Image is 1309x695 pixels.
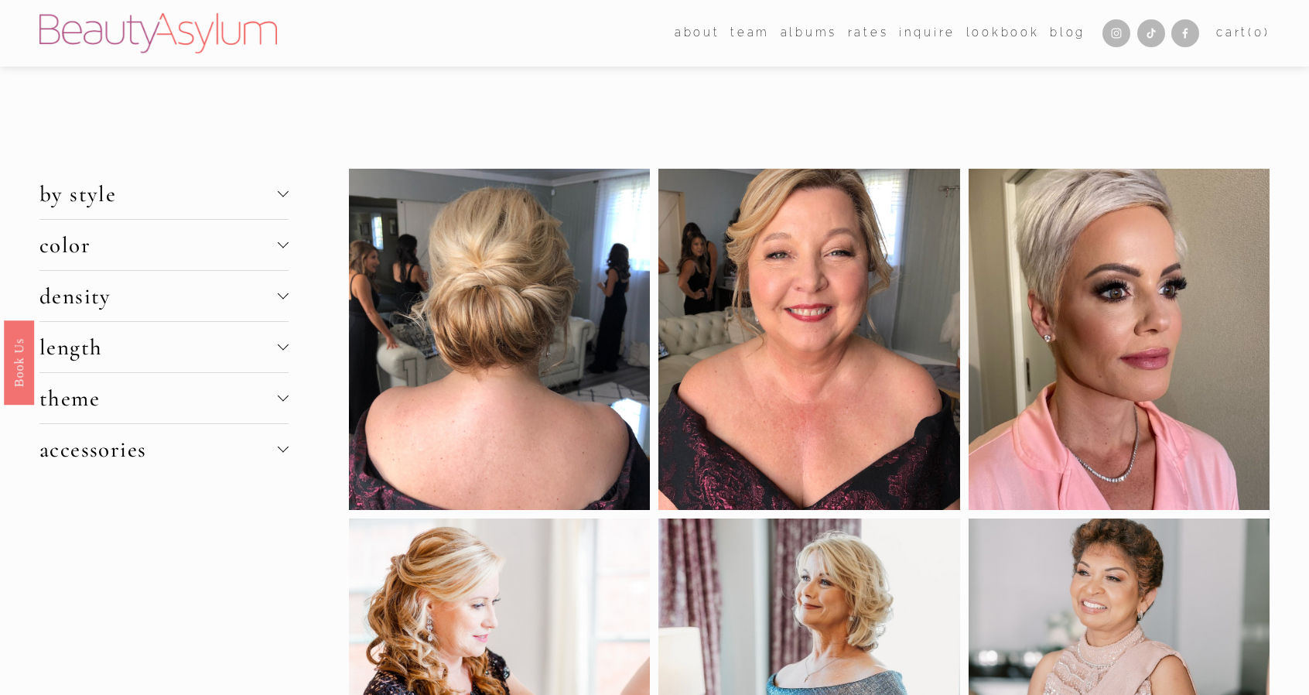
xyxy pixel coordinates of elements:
[899,22,955,45] a: Inquire
[1254,26,1264,39] span: 0
[1050,22,1085,45] a: Blog
[1137,19,1165,47] a: TikTok
[675,22,720,45] a: folder dropdown
[730,22,770,45] a: folder dropdown
[39,385,279,412] span: theme
[1216,22,1270,43] a: 0 items in cart
[781,22,837,45] a: albums
[39,436,279,463] span: accessories
[730,22,770,43] span: team
[39,169,289,219] button: by style
[39,220,289,270] button: color
[39,13,277,53] img: Beauty Asylum | Bridal Hair &amp; Makeup Charlotte &amp; Atlanta
[675,22,720,43] span: about
[1102,19,1130,47] a: Instagram
[39,180,279,207] span: by style
[39,322,289,372] button: length
[39,373,289,423] button: theme
[966,22,1040,45] a: Lookbook
[39,282,279,310] span: density
[4,320,34,405] a: Book Us
[39,424,289,474] button: accessories
[39,231,279,258] span: color
[39,271,289,321] button: density
[1171,19,1199,47] a: Facebook
[1248,26,1270,39] span: ( )
[39,334,279,361] span: length
[848,22,889,45] a: Rates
